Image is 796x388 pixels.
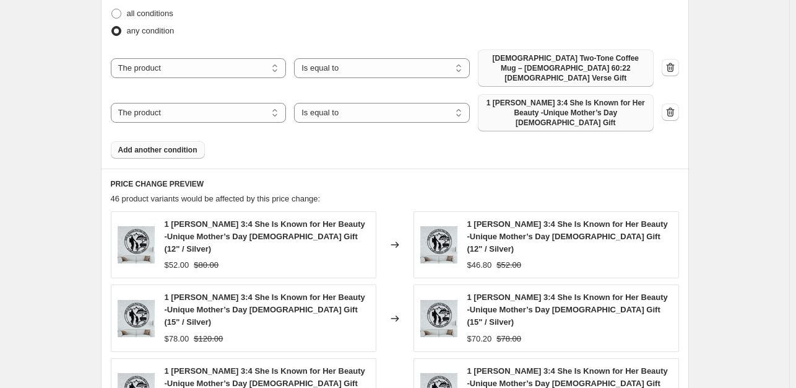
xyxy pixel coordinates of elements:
[127,9,173,18] span: all conditions
[118,226,155,263] img: 1_31bda125-a218-4efc-8b74-02b1a6d76810_80x.png
[467,260,492,270] span: $46.80
[485,53,646,83] span: [DEMOGRAPHIC_DATA] Two-Tone Coffee Mug – [DEMOGRAPHIC_DATA] 60:22 [DEMOGRAPHIC_DATA] Verse Gift
[118,300,155,337] img: 1_31bda125-a218-4efc-8b74-02b1a6d76810_80x.png
[420,226,457,263] img: 1_31bda125-a218-4efc-8b74-02b1a6d76810_80x.png
[165,219,365,254] span: 1 [PERSON_NAME] 3:4 She Is Known for Her Beauty -Unique Mother’s Day [DEMOGRAPHIC_DATA] Gift (12"...
[111,141,205,159] button: Add another condition
[194,334,223,343] span: $120.00
[467,219,668,254] span: 1 [PERSON_NAME] 3:4 She Is Known for Her Beauty -Unique Mother’s Day [DEMOGRAPHIC_DATA] Gift (12"...
[127,26,175,35] span: any condition
[467,293,668,327] span: 1 [PERSON_NAME] 3:4 She Is Known for Her Beauty -Unique Mother’s Day [DEMOGRAPHIC_DATA] Gift (15"...
[165,293,365,327] span: 1 [PERSON_NAME] 3:4 She Is Known for Her Beauty -Unique Mother’s Day [DEMOGRAPHIC_DATA] Gift (15"...
[165,260,189,270] span: $52.00
[478,94,654,131] button: 1 Peter 3:4 She Is Known for Her Beauty -Unique Mother’s Day Christian Gift
[467,334,492,343] span: $70.20
[111,194,321,203] span: 46 product variants would be affected by this price change:
[485,98,646,128] span: 1 [PERSON_NAME] 3:4 She Is Known for Her Beauty -Unique Mother’s Day [DEMOGRAPHIC_DATA] Gift
[165,334,189,343] span: $78.00
[420,300,457,337] img: 1_31bda125-a218-4efc-8b74-02b1a6d76810_80x.png
[111,179,679,189] h6: PRICE CHANGE PREVIEW
[478,50,654,87] button: Christian Two-Tone Coffee Mug – Isaiah 60:22 Bible Verse Gift
[194,260,218,270] span: $80.00
[496,260,521,270] span: $52.00
[118,145,197,155] span: Add another condition
[496,334,521,343] span: $78.00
